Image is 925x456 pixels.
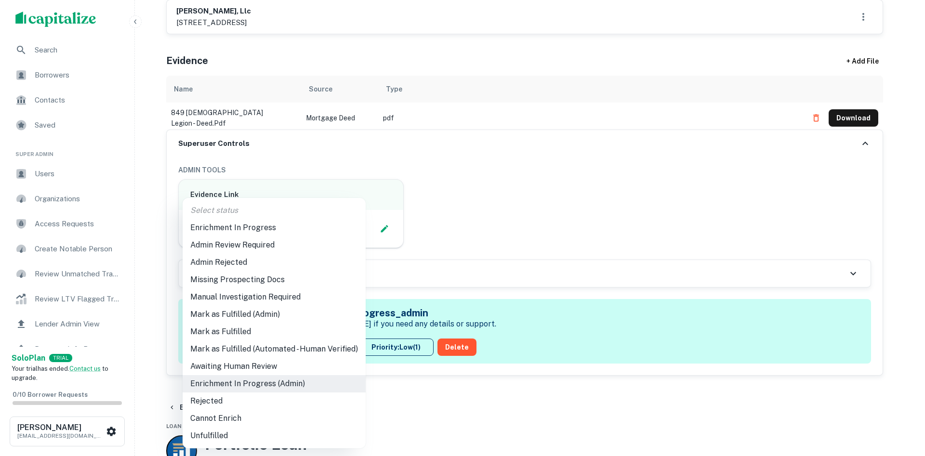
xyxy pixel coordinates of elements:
li: Cannot Enrich [183,410,366,427]
li: Enrichment In Progress [183,219,366,236]
li: Awaiting Human Review [183,358,366,375]
li: Admin Review Required [183,236,366,254]
iframe: Chat Widget [877,379,925,425]
li: Mark as Fulfilled (Admin) [183,306,366,323]
li: Admin Rejected [183,254,366,271]
li: Enrichment In Progress (Admin) [183,375,366,392]
li: Unfulfilled [183,427,366,444]
li: Mark as Fulfilled (Automated - Human Verified) [183,340,366,358]
li: Mark as Fulfilled [183,323,366,340]
li: Missing Prospecting Docs [183,271,366,288]
li: Rejected [183,392,366,410]
li: Manual Investigation Required [183,288,366,306]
